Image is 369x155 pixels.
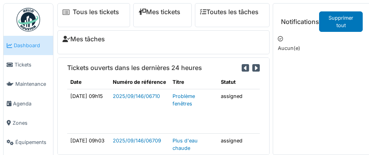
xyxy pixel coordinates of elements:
a: Toutes les tâches [200,8,259,16]
a: Plus d'eau chaude [173,138,198,151]
h6: Tickets ouverts dans les dernières 24 heures [67,64,202,72]
a: Équipements [4,133,53,152]
img: Badge_color-CXgf-gQk.svg [17,8,40,31]
a: Tickets [4,55,53,74]
a: 2025/09/146/06710 [113,93,160,99]
th: Numéro de référence [110,75,169,89]
a: Tous les tickets [73,8,119,16]
td: [DATE] 09h15 [67,89,110,133]
span: Zones [13,119,50,127]
th: Statut [218,75,260,89]
p: Aucun(e) [278,44,366,52]
span: Tickets [15,61,50,68]
a: Mes tickets [138,8,180,16]
span: Maintenance [15,80,50,88]
h6: Notifications [281,18,319,26]
a: 2025/09/146/06709 [113,138,161,144]
a: Mes tâches [62,35,105,43]
a: Dashboard [4,36,53,55]
a: Maintenance [4,74,53,94]
th: Titre [169,75,218,89]
span: Dashboard [14,42,50,49]
a: Supprimer tout [319,11,363,32]
a: Agenda [4,94,53,113]
th: Date [67,75,110,89]
span: Agenda [13,100,50,107]
a: Problème fenêtres [173,93,195,107]
td: assigned [218,89,260,133]
a: Zones [4,113,53,133]
span: Équipements [15,138,50,146]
